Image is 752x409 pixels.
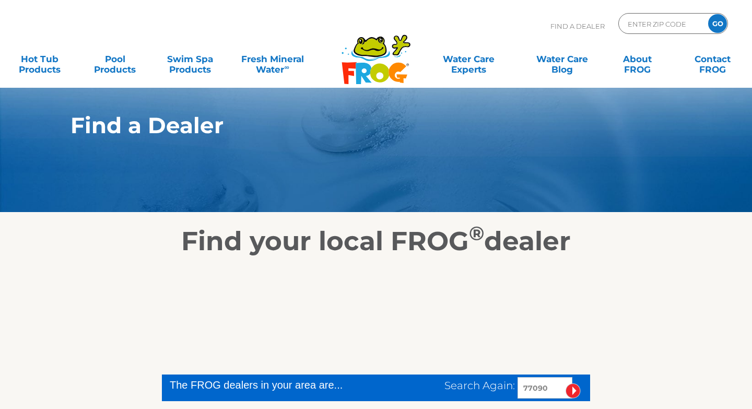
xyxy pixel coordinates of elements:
[469,221,484,245] sup: ®
[550,13,605,39] p: Find A Dealer
[608,49,666,69] a: AboutFROG
[566,383,581,399] input: Submit
[161,49,219,69] a: Swim SpaProducts
[10,49,69,69] a: Hot TubProducts
[170,377,380,393] div: The FROG dealers in your area are...
[421,49,516,69] a: Water CareExperts
[86,49,144,69] a: PoolProducts
[683,49,742,69] a: ContactFROG
[284,63,289,71] sup: ∞
[444,379,515,392] span: Search Again:
[70,113,633,138] h1: Find a Dealer
[708,14,727,33] input: GO
[533,49,591,69] a: Water CareBlog
[336,21,416,85] img: Frog Products Logo
[55,226,697,257] h2: Find your local FROG dealer
[627,16,697,31] input: Zip Code Form
[236,49,309,69] a: Fresh MineralWater∞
